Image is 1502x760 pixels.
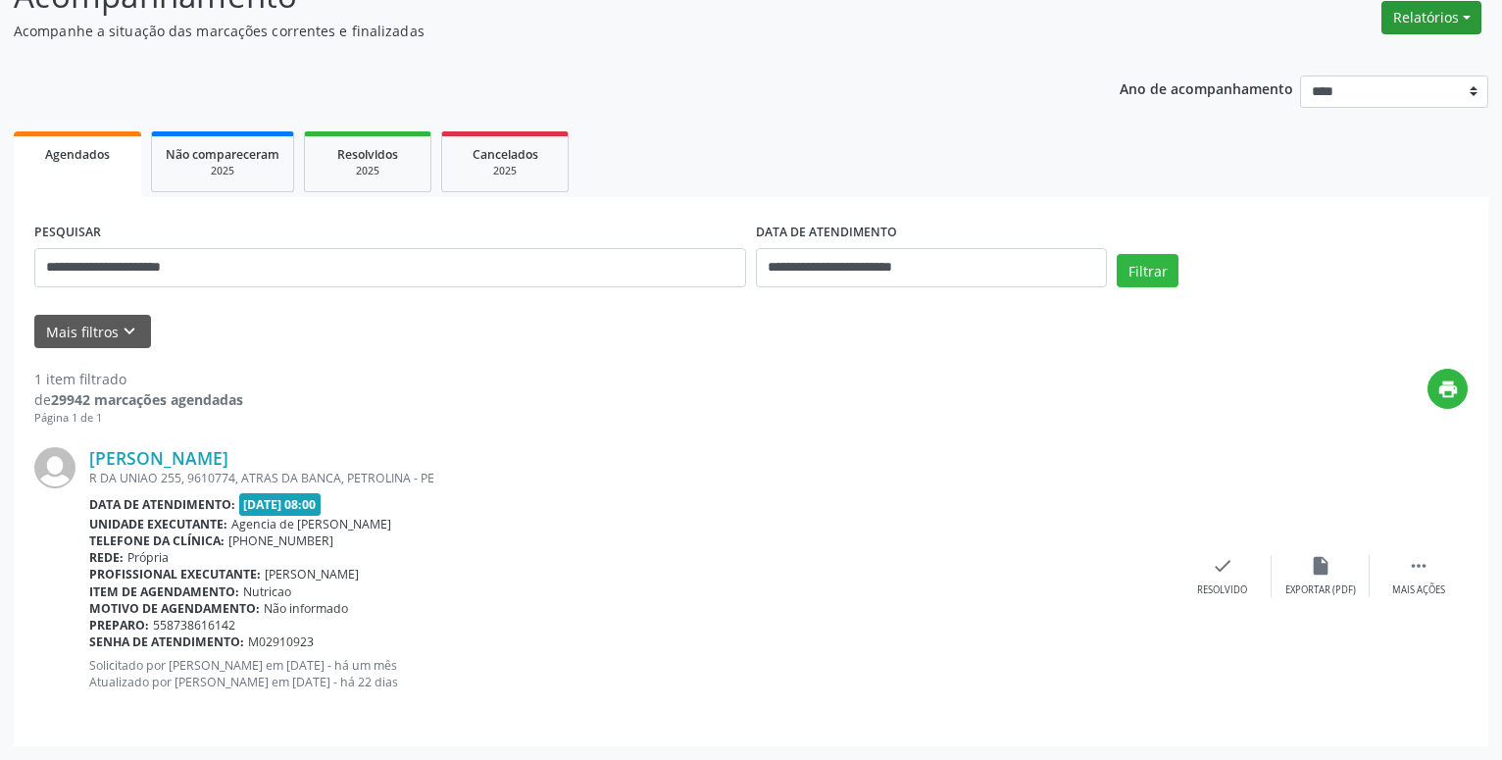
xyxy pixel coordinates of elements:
button: Filtrar [1117,254,1178,287]
span: [PHONE_NUMBER] [228,532,333,549]
b: Profissional executante: [89,566,261,583]
p: Acompanhe a situação das marcações correntes e finalizadas [14,21,1046,41]
span: [PERSON_NAME] [265,566,359,583]
span: 558738616142 [153,617,235,633]
span: Agencia de [PERSON_NAME] [231,516,391,532]
b: Item de agendamento: [89,583,239,600]
i: print [1437,379,1459,400]
div: 2025 [166,164,279,178]
span: M02910923 [248,633,314,650]
i:  [1408,555,1429,577]
button: Mais filtroskeyboard_arrow_down [34,315,151,349]
span: Própria [127,549,169,566]
div: 2025 [456,164,554,178]
span: Nutricao [243,583,291,600]
span: Resolvidos [337,146,398,163]
label: PESQUISAR [34,218,101,248]
span: Cancelados [473,146,538,163]
label: DATA DE ATENDIMENTO [756,218,897,248]
div: de [34,389,243,410]
img: img [34,447,75,488]
b: Senha de atendimento: [89,633,244,650]
span: Agendados [45,146,110,163]
b: Telefone da clínica: [89,532,225,549]
div: Página 1 de 1 [34,410,243,427]
button: Relatórios [1381,1,1481,34]
b: Unidade executante: [89,516,227,532]
div: 1 item filtrado [34,369,243,389]
span: Não compareceram [166,146,279,163]
b: Motivo de agendamento: [89,600,260,617]
i: insert_drive_file [1310,555,1331,577]
div: Exportar (PDF) [1285,583,1356,597]
strong: 29942 marcações agendadas [51,390,243,409]
div: 2025 [319,164,417,178]
p: Solicitado por [PERSON_NAME] em [DATE] - há um mês Atualizado por [PERSON_NAME] em [DATE] - há 22... [89,657,1174,690]
b: Rede: [89,549,124,566]
div: R DA UNIAO 255, 9610774, ATRAS DA BANCA, PETROLINA - PE [89,470,1174,486]
b: Preparo: [89,617,149,633]
a: [PERSON_NAME] [89,447,228,469]
button: print [1427,369,1468,409]
span: [DATE] 08:00 [239,493,322,516]
b: Data de atendimento: [89,496,235,513]
i: keyboard_arrow_down [119,321,140,342]
p: Ano de acompanhamento [1120,76,1293,100]
span: Não informado [264,600,348,617]
i: check [1212,555,1233,577]
div: Resolvido [1197,583,1247,597]
div: Mais ações [1392,583,1445,597]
